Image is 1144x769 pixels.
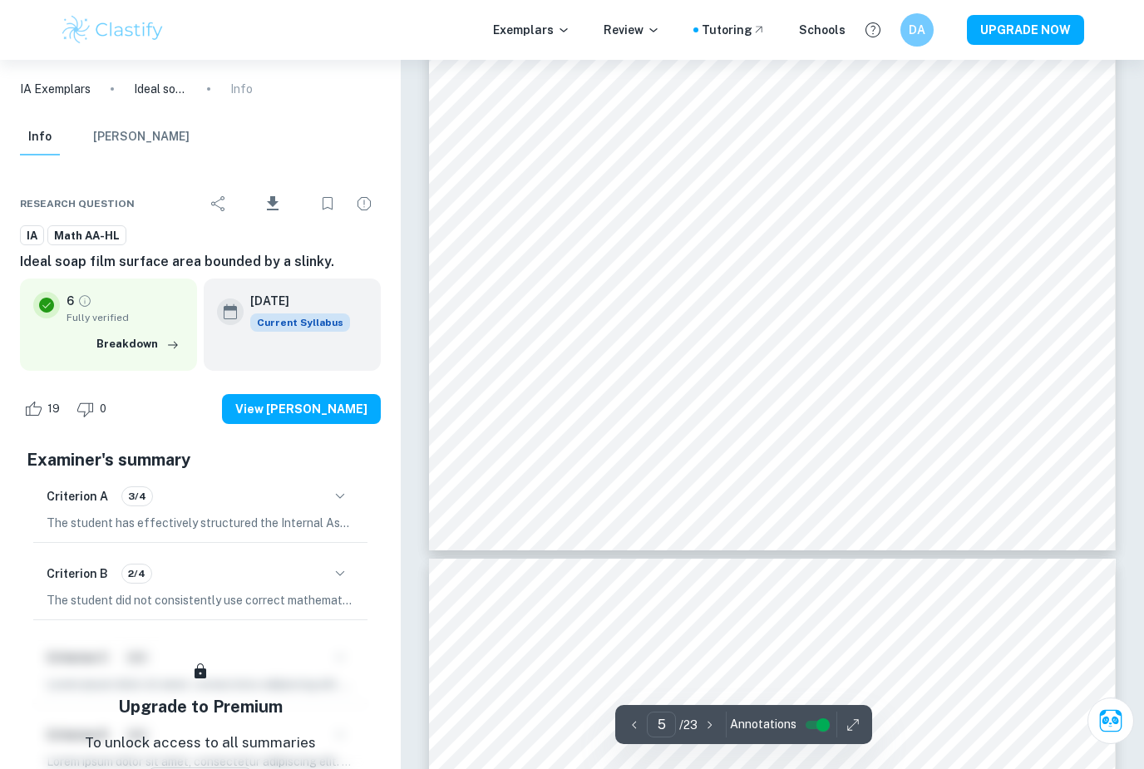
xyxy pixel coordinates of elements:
div: Share [202,187,235,220]
p: Info [230,80,253,98]
a: Tutoring [702,21,766,39]
span: IA [21,228,43,244]
p: Ideal soap film surface area bounded by a slinky. [134,80,187,98]
button: View [PERSON_NAME] [222,394,381,424]
a: IA [20,225,44,246]
button: Info [20,119,60,155]
button: Help and Feedback [859,16,887,44]
a: Schools [799,21,846,39]
button: Ask Clai [1087,698,1134,744]
button: Breakdown [92,332,184,357]
h6: Criterion B [47,564,108,583]
h5: Upgrade to Premium [118,694,283,719]
div: Bookmark [311,187,344,220]
span: Current Syllabus [250,313,350,332]
p: Review [604,21,660,39]
div: Dislike [72,396,116,422]
a: Grade fully verified [77,293,92,308]
h6: [DATE] [250,292,337,310]
h5: Examiner's summary [27,447,374,472]
button: UPGRADE NOW [967,15,1084,45]
span: Fully verified [67,310,184,325]
h6: Criterion A [47,487,108,505]
span: Math AA-HL [48,228,126,244]
span: 0 [91,401,116,417]
button: [PERSON_NAME] [93,119,190,155]
p: / 23 [679,716,698,734]
p: 6 [67,292,74,310]
a: IA Exemplars [20,80,91,98]
span: 3/4 [122,489,152,504]
p: To unlock access to all summaries [85,732,316,754]
span: 19 [38,401,69,417]
p: Exemplars [493,21,570,39]
p: The student has effectively structured the Internal Assessment by dividing the work into clearly ... [47,514,354,532]
button: DA [900,13,934,47]
span: 2/4 [122,566,151,581]
a: Math AA-HL [47,225,126,246]
div: Report issue [348,187,381,220]
h6: Ideal soap film surface area bounded by a slinky. [20,252,381,272]
span: Research question [20,196,135,211]
div: Like [20,396,69,422]
span: Annotations [730,716,796,733]
img: Clastify logo [60,13,165,47]
p: The student did not consistently use correct mathematical notation, as evidenced by the inappropr... [47,591,354,609]
h6: DA [908,21,927,39]
div: This exemplar is based on the current syllabus. Feel free to refer to it for inspiration/ideas wh... [250,313,350,332]
div: Download [239,182,308,225]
